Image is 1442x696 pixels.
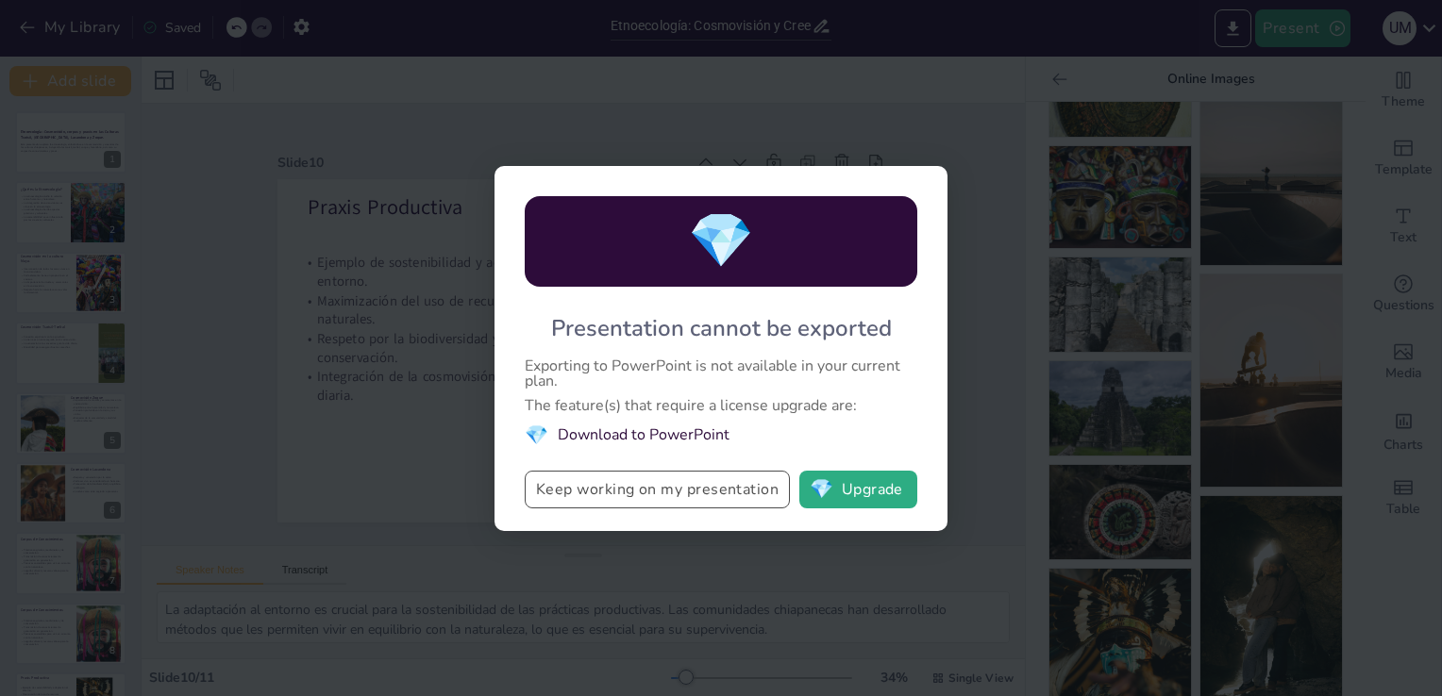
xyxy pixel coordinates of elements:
div: Exporting to PowerPoint is not available in your current plan. [525,358,917,389]
button: diamondUpgrade [799,471,917,508]
span: diamond [810,480,833,499]
span: diamond [688,205,754,277]
div: Presentation cannot be exported [551,313,892,343]
li: Download to PowerPoint [525,423,917,448]
button: Keep working on my presentation [525,471,790,508]
div: The feature(s) that require a license upgrade are: [525,398,917,413]
span: diamond [525,423,548,448]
